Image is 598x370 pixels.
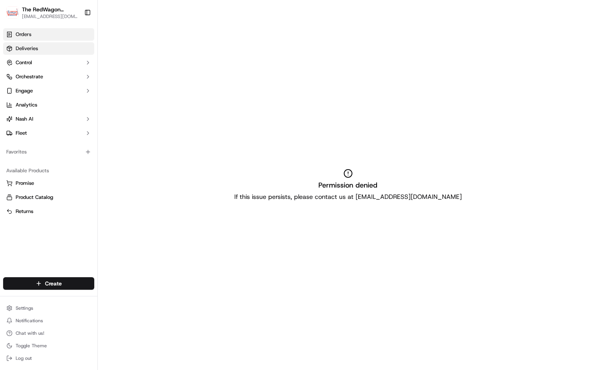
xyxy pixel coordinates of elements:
span: [DATE] [69,143,85,149]
div: Favorites [3,146,94,158]
span: [PERSON_NAME] [24,143,63,149]
span: Returns [16,208,33,215]
div: Start new chat [35,75,128,83]
button: Settings [3,303,94,314]
button: The RedWagon DeliversThe RedWagon Delivers[EMAIL_ADDRESS][DOMAIN_NAME] [3,3,81,22]
a: Promise [6,180,91,187]
span: Log out [16,355,32,361]
span: Analytics [16,101,37,108]
div: Past conversations [8,102,52,108]
span: Product Catalog [16,194,53,201]
button: Returns [3,205,94,218]
img: Angelique Valdez [8,135,20,148]
button: Control [3,56,94,69]
button: Create [3,277,94,290]
p: Welcome 👋 [8,31,142,44]
span: [PERSON_NAME] [24,121,63,128]
button: The RedWagon Delivers [22,5,78,13]
span: Engage [16,87,33,94]
button: Engage [3,85,94,97]
span: Chat with us! [16,330,44,336]
span: Pylon [78,194,95,200]
button: Promise [3,177,94,190]
img: 1736555255976-a54dd68f-1ca7-489b-9aae-adbdc363a1c4 [8,75,22,89]
button: Product Catalog [3,191,94,204]
a: Powered byPylon [55,194,95,200]
span: Orders [16,31,31,38]
a: Deliveries [3,42,94,55]
button: Nash AI [3,113,94,125]
span: Settings [16,305,33,311]
span: Deliveries [16,45,38,52]
span: [DATE] [69,121,85,128]
a: Orders [3,28,94,41]
button: Notifications [3,315,94,326]
button: Toggle Theme [3,340,94,351]
button: Log out [3,353,94,364]
button: Fleet [3,127,94,139]
span: Fleet [16,130,27,137]
span: Toggle Theme [16,343,47,349]
img: 1736555255976-a54dd68f-1ca7-489b-9aae-adbdc363a1c4 [16,143,22,149]
span: Knowledge Base [16,175,60,183]
span: Create [45,280,62,287]
button: Chat with us! [3,328,94,339]
a: 📗Knowledge Base [5,172,63,186]
span: Control [16,59,32,66]
div: 💻 [66,176,72,182]
button: Orchestrate [3,70,94,83]
button: Start new chat [133,77,142,87]
img: The RedWagon Delivers [6,6,19,19]
input: Got a question? Start typing here... [20,51,141,59]
h2: Permission denied [318,180,377,191]
span: • [65,143,68,149]
button: See all [121,100,142,110]
div: 📗 [8,176,14,182]
span: Nash AI [16,116,33,123]
img: 1738778727109-b901c2ba-d612-49f7-a14d-d897ce62d23f [16,75,31,89]
span: • [65,121,68,128]
button: [EMAIL_ADDRESS][DOMAIN_NAME] [22,13,78,20]
div: We're available if you need us! [35,83,108,89]
span: Orchestrate [16,73,43,80]
a: 💻API Documentation [63,172,129,186]
img: Nash [8,8,23,23]
img: 1736555255976-a54dd68f-1ca7-489b-9aae-adbdc363a1c4 [16,122,22,128]
a: Returns [6,208,91,215]
p: If this issue persists, please contact us at [EMAIL_ADDRESS][DOMAIN_NAME] [234,192,462,202]
span: API Documentation [74,175,126,183]
a: Product Catalog [6,194,91,201]
span: Promise [16,180,34,187]
img: Angelique Valdez [8,114,20,126]
a: Analytics [3,99,94,111]
div: Available Products [3,164,94,177]
span: Notifications [16,318,43,324]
